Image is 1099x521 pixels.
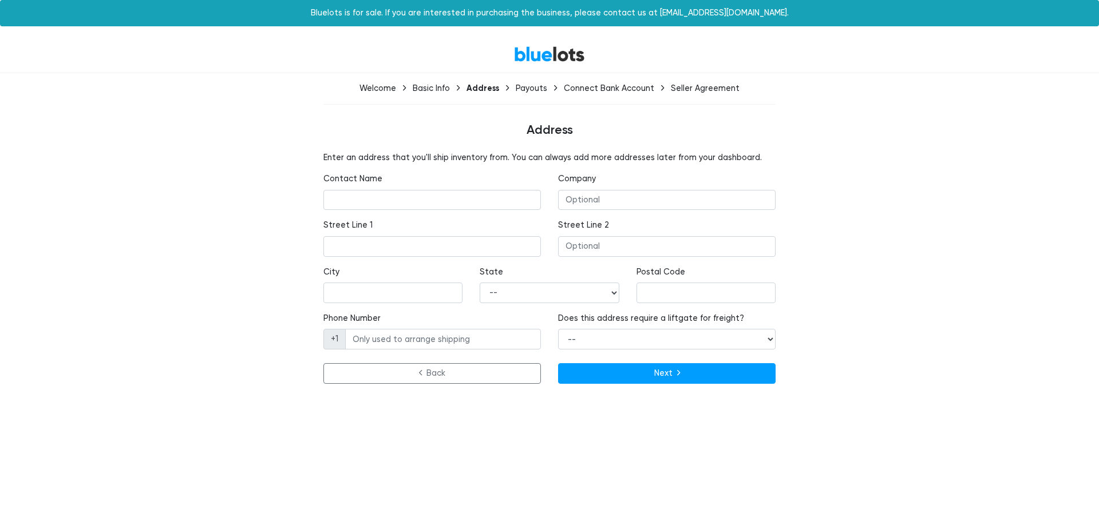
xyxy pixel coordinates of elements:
[206,123,893,138] h4: Address
[359,83,396,93] div: Welcome
[323,173,382,185] label: Contact Name
[564,83,654,93] div: Connect Bank Account
[323,363,541,384] a: Back
[323,329,346,349] span: +1
[558,363,776,384] button: Next
[671,83,740,93] div: Seller Agreement
[558,312,744,325] label: Does this address require a liftgate for freight?
[516,83,547,93] div: Payouts
[323,152,776,164] p: Enter an address that you'll ship inventory from. You can always add more addresses later from yo...
[413,83,450,93] div: Basic Info
[323,312,381,325] label: Phone Number
[637,266,685,279] label: Postal Code
[480,266,503,279] label: State
[558,219,609,232] label: Street Line 2
[467,83,499,93] div: Address
[345,329,541,349] input: Only used to arrange shipping
[514,46,585,62] a: BlueLots
[323,219,373,232] label: Street Line 1
[558,190,776,210] input: Optional
[323,266,339,279] label: City
[558,173,596,185] label: Company
[558,236,776,257] input: Optional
